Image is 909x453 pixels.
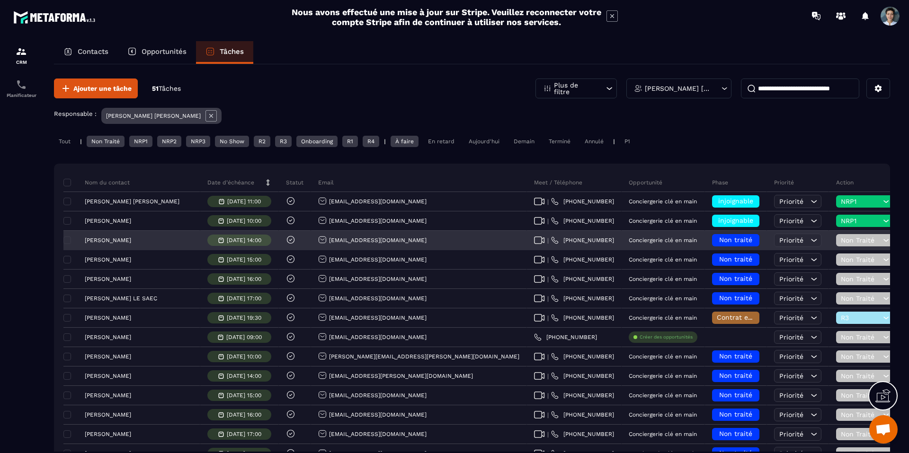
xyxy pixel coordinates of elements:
span: R3 [841,314,881,322]
a: [PHONE_NUMBER] [534,333,597,341]
p: Conciergerie clé en main [629,295,697,302]
span: Priorité [779,314,803,322]
p: Phase [712,179,728,186]
p: [DATE] 15:00 [227,256,261,263]
span: injoignable [718,217,753,224]
p: Conciergerie clé en main [629,392,697,399]
p: [PERSON_NAME] [PERSON_NAME] [85,198,179,205]
div: Onboarding [296,136,338,147]
p: [PERSON_NAME] [85,218,131,224]
span: NRP1 [841,217,881,225]
span: Tâches [159,85,181,92]
span: | [547,314,549,322]
p: Conciergerie clé en main [629,314,697,321]
span: Ajouter une tâche [73,84,132,93]
span: Priorité [779,236,803,244]
p: [PERSON_NAME] [85,237,131,244]
p: Plus de filtre [554,82,596,95]
p: [DATE] 14:00 [227,237,261,244]
p: [DATE] 16:00 [227,276,261,282]
div: R4 [363,136,379,147]
p: [PERSON_NAME] [PERSON_NAME] [106,113,201,119]
p: | [613,138,615,145]
span: Non Traité [841,295,881,302]
p: [PERSON_NAME] [85,334,131,340]
a: [PHONE_NUMBER] [551,217,614,225]
a: [PHONE_NUMBER] [551,392,614,399]
img: scheduler [16,79,27,90]
span: Non traité [719,294,752,302]
div: Terminé [544,136,575,147]
a: formationformationCRM [2,39,40,72]
span: Non traité [719,275,752,282]
p: [PERSON_NAME] [85,256,131,263]
span: Priorité [779,372,803,380]
a: [PHONE_NUMBER] [551,353,614,360]
span: | [547,392,549,399]
a: [PHONE_NUMBER] [551,295,614,302]
a: Opportunités [118,41,196,64]
span: NRP1 [841,198,881,205]
p: Statut [286,179,303,186]
button: Ajouter une tâche [54,78,138,98]
span: Non traité [719,255,752,263]
span: Non traité [719,236,752,244]
span: | [547,198,549,205]
span: Priorité [779,275,803,283]
p: [PERSON_NAME] [85,276,131,282]
div: R3 [275,136,292,147]
p: [PERSON_NAME] [85,314,131,321]
span: Non Traité [841,411,881,418]
p: Responsable : [54,110,97,117]
p: Date d’échéance [207,179,254,186]
div: No Show [215,136,249,147]
div: Non Traité [87,136,125,147]
a: [PHONE_NUMBER] [551,275,614,283]
p: [DATE] 10:00 [227,218,261,224]
img: logo [13,9,98,26]
p: Action [836,179,854,186]
div: Aujourd'hui [464,136,504,147]
span: | [547,295,549,302]
p: Conciergerie clé en main [629,218,697,224]
span: | [547,256,549,263]
span: | [547,237,549,244]
p: [PERSON_NAME] [PERSON_NAME] [645,85,711,92]
a: Contacts [54,41,118,64]
div: Demain [509,136,539,147]
p: Conciergerie clé en main [629,431,697,437]
span: | [547,411,549,418]
p: Opportunité [629,179,662,186]
div: NRP3 [186,136,210,147]
p: | [384,138,386,145]
span: Priorité [779,392,803,399]
a: Tâches [196,41,253,64]
span: Priorité [779,217,803,225]
p: [DATE] 16:00 [227,411,261,418]
a: [PHONE_NUMBER] [551,430,614,438]
div: Ouvrir le chat [869,415,898,444]
span: | [547,373,549,380]
span: Non traité [719,391,752,399]
span: Non traité [719,430,752,437]
a: schedulerschedulerPlanificateur [2,72,40,105]
a: [PHONE_NUMBER] [551,236,614,244]
p: Créer des opportunités [640,334,693,340]
span: Non traité [719,352,752,360]
a: [PHONE_NUMBER] [551,256,614,263]
p: [DATE] 11:00 [227,198,261,205]
span: Priorité [779,411,803,418]
p: Nom du contact [66,179,130,186]
span: Non Traité [841,430,881,438]
p: [PERSON_NAME] [85,353,131,360]
a: [PHONE_NUMBER] [551,198,614,205]
p: 51 [152,84,181,93]
span: Priorité [779,295,803,302]
img: formation [16,46,27,57]
div: R2 [254,136,270,147]
span: Contrat envoyé [717,314,766,321]
p: Opportunités [142,47,187,56]
a: [PHONE_NUMBER] [551,411,614,418]
p: Conciergerie clé en main [629,411,697,418]
div: À faire [391,136,419,147]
